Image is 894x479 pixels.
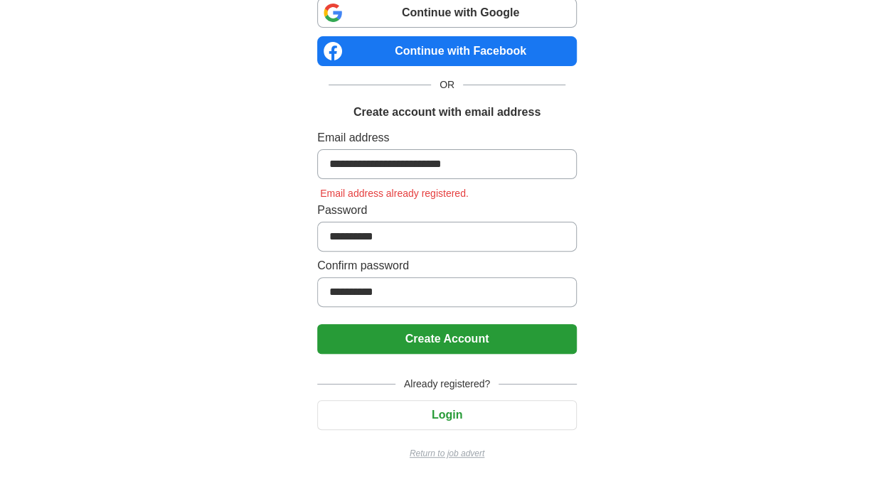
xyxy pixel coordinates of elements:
[317,36,577,66] a: Continue with Facebook
[317,257,577,274] label: Confirm password
[317,129,577,146] label: Email address
[395,377,499,392] span: Already registered?
[317,447,577,460] a: Return to job advert
[317,409,577,421] a: Login
[317,202,577,219] label: Password
[317,188,472,199] span: Email address already registered.
[353,104,541,121] h1: Create account with email address
[431,77,463,92] span: OR
[317,400,577,430] button: Login
[317,324,577,354] button: Create Account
